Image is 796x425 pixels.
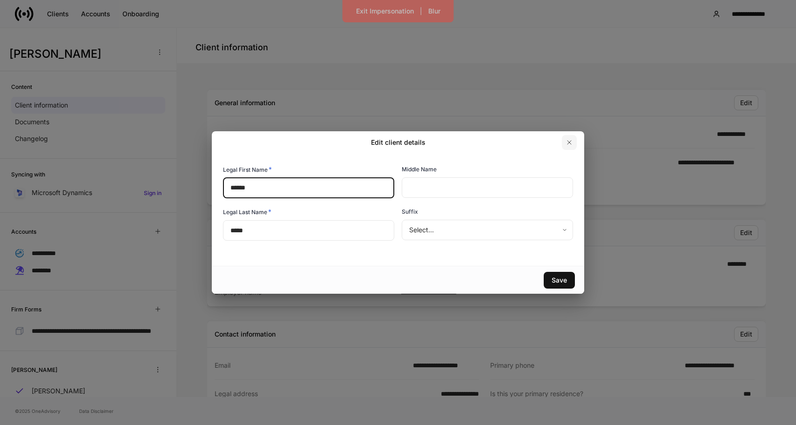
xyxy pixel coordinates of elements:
div: Select... [402,220,573,240]
h6: Legal Last Name [223,207,271,216]
div: Blur [428,7,440,16]
h6: Suffix [402,207,418,216]
button: Save [544,272,575,289]
h2: Edit client details [371,138,425,147]
div: Save [552,276,567,285]
h6: Middle Name [402,165,437,174]
div: Exit Impersonation [356,7,414,16]
h6: Legal First Name [223,165,272,174]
